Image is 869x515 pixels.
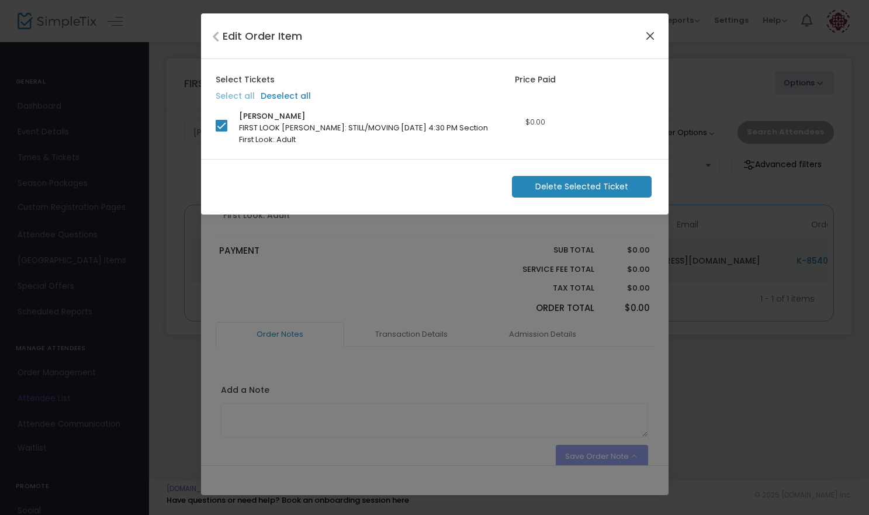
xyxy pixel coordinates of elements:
i: Close [212,31,219,43]
h4: Edit Order Item [223,28,302,44]
span: FIRST LOOK [PERSON_NAME]: STILL/MOVING [DATE] 4:30 PM Section First Look: Adult [239,122,488,145]
span: [PERSON_NAME] [239,110,305,122]
div: $0.00 [500,116,572,128]
label: Deselect all [261,90,311,102]
button: Close [642,28,657,43]
label: Select all [216,90,255,102]
label: Price Paid [515,74,556,86]
label: Select Tickets [216,74,275,86]
span: Delete Selected Ticket [535,181,628,193]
